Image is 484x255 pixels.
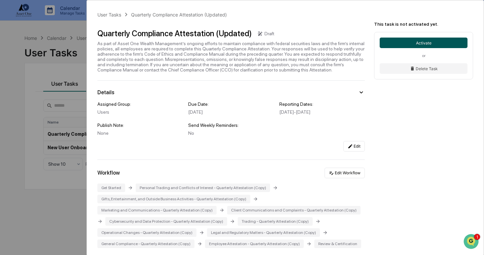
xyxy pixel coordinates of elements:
a: Powered byPylon [47,163,80,168]
div: No [188,130,274,136]
button: Start new chat [112,52,120,60]
span: [DATE] - [DATE] [279,109,310,115]
div: 🗄️ [48,135,53,141]
span: [PERSON_NAME] [20,107,53,113]
img: Jack Rasmussen [7,83,17,94]
button: Activate [380,38,467,48]
div: Reporting Dates: [279,101,365,107]
div: Client Communications and Complaints - Quarterly Attestation (Copy) [227,206,361,214]
div: Users [97,109,183,115]
div: Due Date: [188,101,274,107]
div: or [380,53,467,58]
div: Quarterly Compliance Attestation (Updated) [97,29,252,38]
button: Delete Task [380,63,467,74]
img: Cece Ferraez [7,101,17,112]
div: This task is not activated yet. [374,21,473,27]
img: 8933085812038_c878075ebb4cc5468115_72.jpg [14,50,26,62]
div: As part of Asset One Wealth Management’s ongoing efforts to maintain compliance with federal secu... [97,41,365,72]
div: Past conversations [7,73,44,78]
span: Pylon [66,163,80,168]
div: Draft [264,31,274,36]
span: [DATE] [58,107,72,113]
img: 1746055101610-c473b297-6a78-478c-a979-82029cc54cd1 [7,50,18,62]
div: Start new chat [30,50,108,57]
span: [PERSON_NAME] [20,90,53,95]
div: Workflow [97,170,120,176]
span: Attestations [54,135,82,141]
div: Send Weekly Reminders: [188,123,274,128]
div: Details [97,89,114,96]
span: • [55,90,57,95]
span: • [55,107,57,113]
div: Employee Attestation - Quarterly Attestation (Copy) [205,240,304,248]
div: Trading - Quarterly Attestation (Copy) [238,217,313,226]
div: Assigned Group: [97,101,183,107]
div: Quarterly Compliance Attestation (Updated) [131,12,227,17]
button: See all [102,72,120,80]
p: How can we help? [7,14,120,24]
a: 🖐️Preclearance [4,132,45,144]
div: User Tasks [97,12,121,17]
img: 1746055101610-c473b297-6a78-478c-a979-82029cc54cd1 [13,90,18,95]
div: Publish Note: [97,123,183,128]
div: Personal Trading and Conflicts of Interest - Quarterly Attestation (Copy) [136,184,270,192]
div: Operational Changes - Quarterly Attestation (Copy) [97,228,196,237]
div: Get Started [97,184,125,192]
div: 🔎 [7,148,12,153]
button: Edit [343,141,365,152]
span: Preclearance [13,135,43,141]
div: 🖐️ [7,135,12,141]
a: 🔎Data Lookup [4,145,44,156]
div: General Compliance - Quarterly Attestation (Copy) [97,240,194,248]
span: Data Lookup [13,147,42,154]
span: [DATE] [58,90,72,95]
div: Legal and Regulatory Matters - Quarterly Attestation (Copy) [207,228,320,237]
div: None [97,130,183,136]
button: Edit Workflow [325,168,365,178]
div: Cybersecurity and Data Protection - Quarterly Attestation (Copy) [105,217,227,226]
div: Marketing and Communications - Quarterly Attestation (Copy) [97,206,217,214]
div: [DATE] [188,109,274,115]
div: We're available if you need us! [30,57,91,62]
iframe: Open customer support [463,233,481,251]
div: Review & Certification [314,240,361,248]
div: Gifts, Entertainment, and Outside Business Activities - Quarterly Attestation (Copy) [97,195,250,203]
a: 🗄️Attestations [45,132,85,144]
